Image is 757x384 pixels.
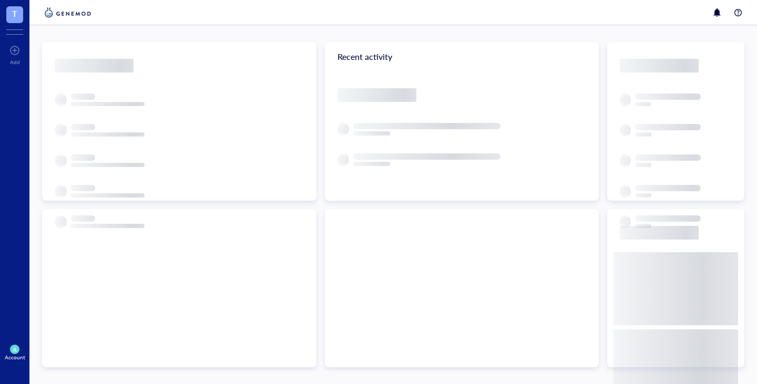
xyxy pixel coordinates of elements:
[5,354,25,360] div: Account
[10,59,20,65] div: Add
[12,7,17,20] span: T
[13,346,17,352] span: JL
[42,6,94,19] img: genemod-logo
[325,42,599,71] div: Recent activity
